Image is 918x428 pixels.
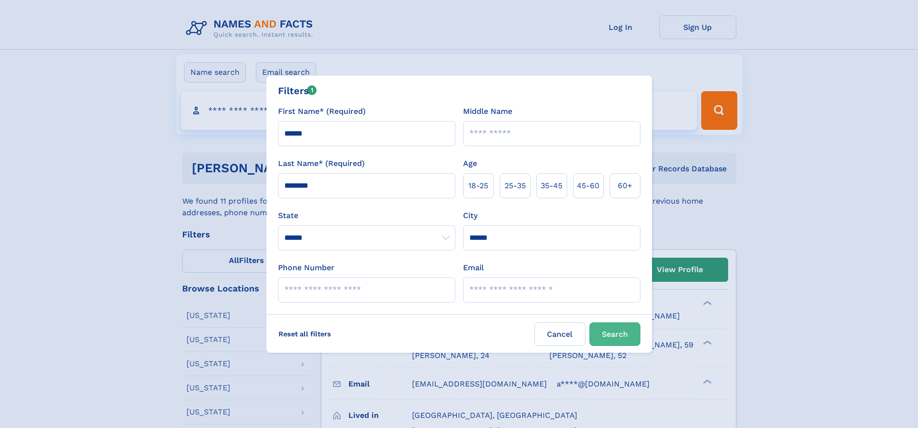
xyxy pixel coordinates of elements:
label: Reset all filters [272,322,337,345]
span: 25‑35 [505,180,526,192]
label: Last Name* (Required) [278,158,365,169]
label: State [278,210,455,221]
label: Age [463,158,477,169]
label: First Name* (Required) [278,106,366,117]
label: Cancel [534,322,585,346]
span: 45‑60 [577,180,599,192]
label: Phone Number [278,262,334,274]
label: Email [463,262,484,274]
span: 35‑45 [541,180,562,192]
span: 18‑25 [468,180,488,192]
button: Search [589,322,640,346]
label: City [463,210,478,221]
span: 60+ [618,180,632,192]
div: Filters [278,83,317,98]
label: Middle Name [463,106,512,117]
